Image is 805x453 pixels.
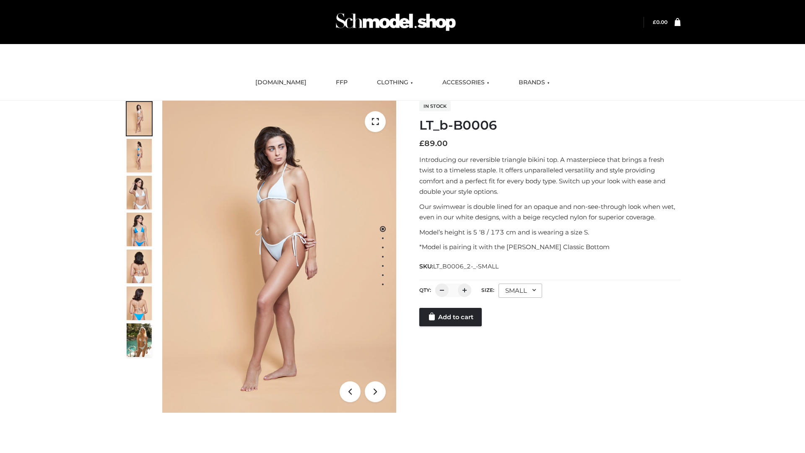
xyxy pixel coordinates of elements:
a: £0.00 [653,19,667,25]
span: SKU: [419,261,499,271]
img: ArielClassicBikiniTop_CloudNine_AzureSky_OW114ECO_2-scaled.jpg [127,139,152,172]
div: SMALL [499,284,542,298]
p: Model’s height is 5 ‘8 / 173 cm and is wearing a size S. [419,227,680,238]
img: ArielClassicBikiniTop_CloudNine_AzureSky_OW114ECO_3-scaled.jpg [127,176,152,209]
bdi: 0.00 [653,19,667,25]
span: £ [419,139,424,148]
p: Introducing our reversible triangle bikini top. A masterpiece that brings a fresh twist to a time... [419,154,680,197]
a: FFP [330,73,354,92]
span: In stock [419,101,451,111]
img: Schmodel Admin 964 [333,5,459,39]
span: LT_B0006_2-_-SMALL [433,263,499,270]
bdi: 89.00 [419,139,448,148]
p: *Model is pairing it with the [PERSON_NAME] Classic Bottom [419,242,680,253]
label: QTY: [419,287,431,293]
img: ArielClassicBikiniTop_CloudNine_AzureSky_OW114ECO_8-scaled.jpg [127,286,152,320]
img: ArielClassicBikiniTop_CloudNine_AzureSky_OW114ECO_4-scaled.jpg [127,213,152,246]
span: £ [653,19,656,25]
img: ArielClassicBikiniTop_CloudNine_AzureSky_OW114ECO_1-scaled.jpg [127,102,152,135]
a: Add to cart [419,308,482,326]
a: CLOTHING [371,73,419,92]
h1: LT_b-B0006 [419,118,680,133]
label: Size: [481,287,494,293]
a: ACCESSORIES [436,73,496,92]
a: BRANDS [512,73,556,92]
img: ArielClassicBikiniTop_CloudNine_AzureSky_OW114ECO_1 [162,101,396,413]
p: Our swimwear is double lined for an opaque and non-see-through look when wet, even in our white d... [419,201,680,223]
img: Arieltop_CloudNine_AzureSky2.jpg [127,323,152,357]
a: [DOMAIN_NAME] [249,73,313,92]
img: ArielClassicBikiniTop_CloudNine_AzureSky_OW114ECO_7-scaled.jpg [127,250,152,283]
